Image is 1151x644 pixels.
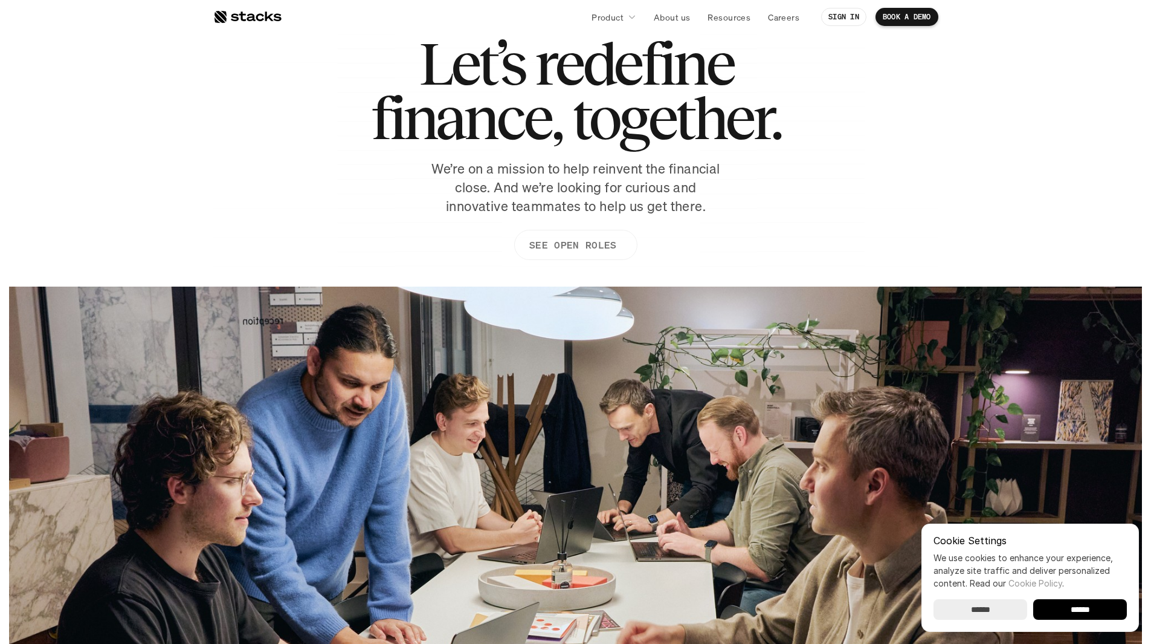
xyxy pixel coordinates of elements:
a: Resources [700,6,758,28]
a: SIGN IN [821,8,866,26]
p: BOOK A DEMO [883,13,931,21]
p: We use cookies to enhance your experience, analyze site traffic and deliver personalized content. [933,551,1127,590]
a: BOOK A DEMO [875,8,938,26]
h1: Let’s redefine finance, together. [371,36,781,145]
p: Resources [708,11,750,24]
p: Cookie Settings [933,536,1127,545]
p: SEE OPEN ROLES [529,236,616,254]
a: About us [646,6,697,28]
p: We’re on a mission to help reinvent the financial close. And we’re looking for curious and innova... [425,160,727,215]
p: Careers [768,11,799,24]
p: About us [654,11,690,24]
p: SIGN IN [828,13,859,21]
a: SEE OPEN ROLES [514,230,637,260]
span: Read our . [970,578,1064,588]
p: Product [592,11,624,24]
a: Cookie Policy [1008,578,1062,588]
a: Careers [761,6,807,28]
